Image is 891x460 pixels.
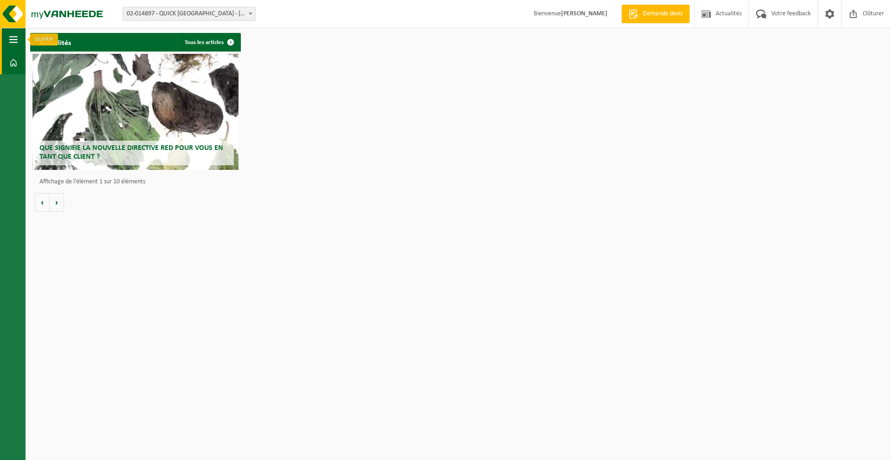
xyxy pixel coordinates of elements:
span: 02-014897 - QUICK WATERLOO - WATERLOO [123,7,255,20]
p: Affichage de l'élément 1 sur 10 éléments [39,179,236,185]
button: Volgende [50,193,64,212]
a: Que signifie la nouvelle directive RED pour vous en tant que client ? [32,54,239,170]
a: Demande devis [621,5,690,23]
span: 02-014897 - QUICK WATERLOO - WATERLOO [123,7,256,21]
strong: [PERSON_NAME] [561,10,607,17]
button: Vorige [35,193,50,212]
a: Tous les articles [177,33,240,52]
span: Demande devis [640,9,685,19]
h2: Actualités [30,33,80,51]
span: Que signifie la nouvelle directive RED pour vous en tant que client ? [39,144,223,161]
